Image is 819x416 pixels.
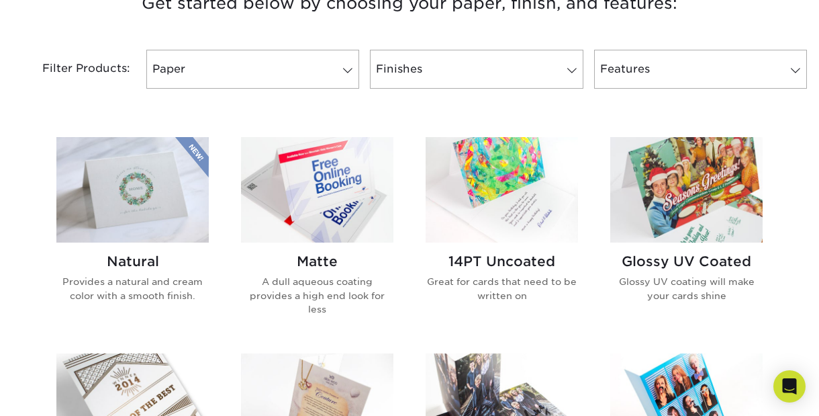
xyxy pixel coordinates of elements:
a: Features [594,50,807,89]
a: 14PT Uncoated Greeting Cards 14PT Uncoated Great for cards that need to be written on [426,137,578,337]
h2: Natural [56,253,209,269]
p: Great for cards that need to be written on [426,275,578,302]
img: New Product [175,137,209,177]
a: Paper [146,50,359,89]
iframe: Google Customer Reviews [3,375,114,411]
a: Finishes [370,50,583,89]
h2: Matte [241,253,393,269]
img: Glossy UV Coated Greeting Cards [610,137,763,243]
a: Natural Greeting Cards Natural Provides a natural and cream color with a smooth finish. [56,137,209,337]
h2: Glossy UV Coated [610,253,763,269]
div: Open Intercom Messenger [773,370,806,403]
img: Matte Greeting Cards [241,137,393,243]
p: Glossy UV coating will make your cards shine [610,275,763,302]
div: Filter Products: [7,50,141,89]
img: 14PT Uncoated Greeting Cards [426,137,578,243]
p: Provides a natural and cream color with a smooth finish. [56,275,209,302]
a: Matte Greeting Cards Matte A dull aqueous coating provides a high end look for less [241,137,393,337]
a: Glossy UV Coated Greeting Cards Glossy UV Coated Glossy UV coating will make your cards shine [610,137,763,337]
img: Natural Greeting Cards [56,137,209,243]
h2: 14PT Uncoated [426,253,578,269]
p: A dull aqueous coating provides a high end look for less [241,275,393,316]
